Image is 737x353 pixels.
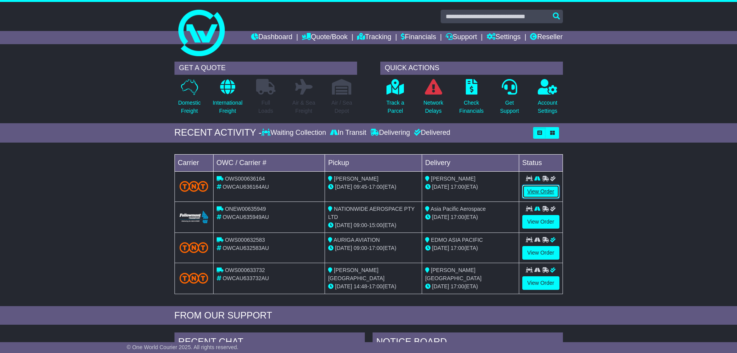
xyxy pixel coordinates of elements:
[213,154,325,171] td: OWC / Carrier #
[328,183,419,191] div: - (ETA)
[335,222,352,228] span: [DATE]
[225,176,265,182] span: OWS000636164
[425,267,482,281] span: [PERSON_NAME] [GEOGRAPHIC_DATA]
[335,283,352,289] span: [DATE]
[180,273,209,283] img: TNT_Domestic.png
[180,211,209,224] img: Followmont_Transport.png
[174,310,563,321] div: FROM OUR SUPPORT
[302,31,347,44] a: Quote/Book
[256,99,275,115] p: Full Loads
[354,245,367,251] span: 09:00
[292,99,315,115] p: Air & Sea Freight
[401,31,436,44] a: Financials
[174,62,357,75] div: GET A QUOTE
[432,184,449,190] span: [DATE]
[459,79,484,119] a: CheckFinancials
[432,245,449,251] span: [DATE]
[178,79,201,119] a: DomesticFreight
[487,31,521,44] a: Settings
[212,79,243,119] a: InternationalFreight
[262,129,328,137] div: Waiting Collection
[412,129,450,137] div: Delivered
[332,99,352,115] p: Air / Sea Depot
[451,214,464,220] span: 17:00
[432,283,449,289] span: [DATE]
[425,183,516,191] div: (ETA)
[225,237,265,243] span: OWS000632583
[328,206,414,220] span: NATIONWIDE AEROSPACE PTY LTD
[213,99,243,115] p: International Freight
[522,215,559,229] a: View Order
[446,31,477,44] a: Support
[180,242,209,253] img: TNT_Domestic.png
[425,244,516,252] div: (ETA)
[333,237,380,243] span: AURIGA AVIATION
[178,99,200,115] p: Domestic Freight
[386,99,404,115] p: Track a Parcel
[251,31,292,44] a: Dashboard
[328,267,385,281] span: [PERSON_NAME] [GEOGRAPHIC_DATA]
[425,213,516,221] div: (ETA)
[369,184,383,190] span: 17:00
[335,245,352,251] span: [DATE]
[538,99,557,115] p: Account Settings
[368,129,412,137] div: Delivering
[423,99,443,115] p: Network Delays
[354,222,367,228] span: 09:00
[335,184,352,190] span: [DATE]
[522,185,559,198] a: View Order
[357,31,391,44] a: Tracking
[325,154,422,171] td: Pickup
[369,222,383,228] span: 15:00
[386,79,405,119] a: Track aParcel
[174,154,213,171] td: Carrier
[369,245,383,251] span: 17:00
[519,154,563,171] td: Status
[334,176,378,182] span: [PERSON_NAME]
[522,276,559,290] a: View Order
[425,282,516,291] div: (ETA)
[225,206,266,212] span: ONEW00635949
[222,214,269,220] span: OWCAU635949AU
[451,245,464,251] span: 17:00
[459,99,484,115] p: Check Financials
[499,79,519,119] a: GetSupport
[225,267,265,273] span: OWS000633732
[431,176,475,182] span: [PERSON_NAME]
[431,206,486,212] span: Asia Pacific Aerospace
[354,283,367,289] span: 14:48
[354,184,367,190] span: 09:45
[222,245,269,251] span: OWCAU632583AU
[328,221,419,229] div: - (ETA)
[537,79,558,119] a: AccountSettings
[380,62,563,75] div: QUICK ACTIONS
[180,181,209,191] img: TNT_Domestic.png
[423,79,443,119] a: NetworkDelays
[127,344,239,350] span: © One World Courier 2025. All rights reserved.
[530,31,563,44] a: Reseller
[451,283,464,289] span: 17:00
[222,184,269,190] span: OWCAU636164AU
[222,275,269,281] span: OWCAU633732AU
[174,127,262,138] div: RECENT ACTIVITY -
[451,184,464,190] span: 17:00
[522,246,559,260] a: View Order
[432,214,449,220] span: [DATE]
[328,282,419,291] div: - (ETA)
[431,237,483,243] span: EDMO ASIA PACIFIC
[500,99,519,115] p: Get Support
[328,129,368,137] div: In Transit
[369,283,383,289] span: 17:00
[328,244,419,252] div: - (ETA)
[422,154,519,171] td: Delivery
